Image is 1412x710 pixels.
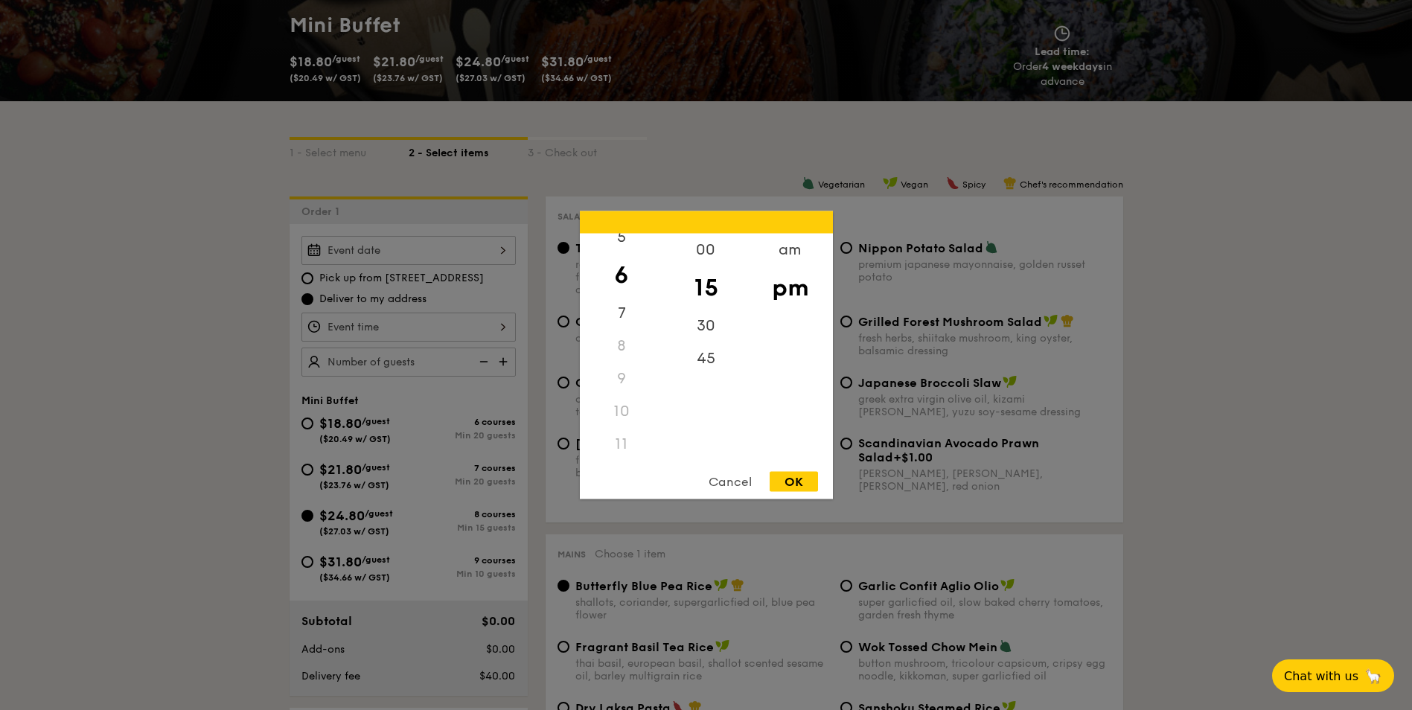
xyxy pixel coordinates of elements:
[664,310,748,342] div: 30
[770,472,818,492] div: OK
[580,362,664,395] div: 9
[580,254,664,297] div: 6
[1284,669,1358,683] span: Chat with us
[1272,659,1394,692] button: Chat with us🦙
[580,395,664,428] div: 10
[694,472,767,492] div: Cancel
[748,266,832,310] div: pm
[664,234,748,266] div: 00
[664,266,748,310] div: 15
[580,297,664,330] div: 7
[580,428,664,461] div: 11
[664,342,748,375] div: 45
[748,234,832,266] div: am
[1364,668,1382,685] span: 🦙
[580,221,664,254] div: 5
[580,330,664,362] div: 8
